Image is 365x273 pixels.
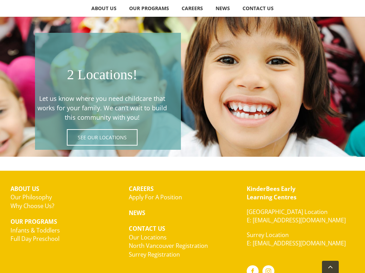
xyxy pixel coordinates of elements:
[247,208,355,225] p: [GEOGRAPHIC_DATA] Location
[247,185,296,201] strong: KinderBees Early Learning Centres
[129,209,145,217] strong: NEWS
[176,1,209,15] a: CAREERS
[85,1,123,15] a: ABOUT US
[10,235,59,243] a: Full Day Preschool
[129,6,169,11] span: OUR PROGRAMS
[210,1,236,15] a: NEWS
[10,226,60,234] a: Infants & Toddlers
[247,216,346,224] a: E: [EMAIL_ADDRESS][DOMAIN_NAME]
[237,1,280,15] a: CONTACT US
[182,6,203,11] span: CAREERS
[129,233,167,241] a: Our Locations
[10,202,54,210] a: Why Choose Us?
[10,217,57,226] strong: OUR PROGRAMS
[129,224,165,233] strong: CONTACT US
[123,1,175,15] a: OUR PROGRAMS
[243,6,274,11] span: CONTACT US
[129,185,154,193] strong: CAREERS
[10,193,52,201] a: Our Philosophy
[247,185,296,201] a: KinderBees EarlyLearning Centres
[91,6,117,11] span: ABOUT US
[129,250,180,258] a: Surrey Registration
[247,231,355,248] p: Surrey Location
[10,185,39,193] strong: ABOUT US
[247,239,346,247] a: E: [EMAIL_ADDRESS][DOMAIN_NAME]
[129,242,208,250] a: North Vancouver Registration
[216,6,230,11] span: NEWS
[129,193,182,201] a: Apply For A Position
